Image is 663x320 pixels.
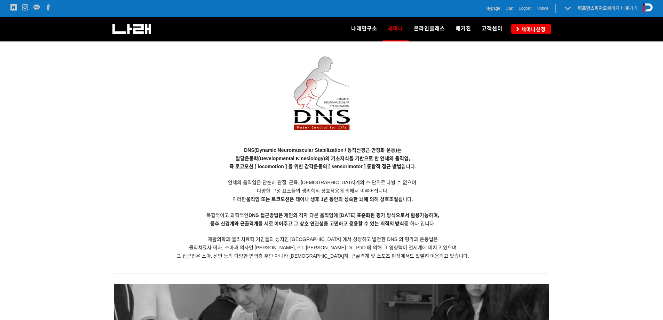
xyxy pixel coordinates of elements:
[382,17,409,41] a: 세미나
[409,17,450,41] a: 온라인클래스
[257,188,388,194] span: 다양한 구성 요소들의 생리학적 상호작용에 의해서 이루어집니다.
[506,5,514,12] a: Cart
[189,245,457,250] span: 물리치료사 이자, 소아과 의사인 [PERSON_NAME], PT. [PERSON_NAME] Dr., PhD 에 의해 그 영향력이 전세계에 미치고 있으며
[486,5,500,12] a: Mypage
[476,17,508,41] a: 고객센터
[351,25,377,32] span: 나래연구소
[414,25,445,32] span: 온라인클래스
[248,212,439,218] strong: DNS 접근방법은 개인의 각자 다른 움직임에 [DATE] 표준화된 평가 방식으로서 활용가능하며,
[511,24,551,34] a: 세미나신청
[519,5,531,12] a: Logout
[236,156,410,161] span: 발달운동학(Developmental Kinesiology)의 기초지식을 기반으로 한 인체의 움직임,
[537,5,548,12] a: Notice
[210,221,404,226] strong: 중추 신경계와 근골격계를 서로 이어주고 그 상호 연관성을 고민하고 응용할 수 있는 최적의 방식
[206,212,439,218] span: 복합적이고 과학적인
[176,253,469,259] span: 그 접근법은 소아, 성인 등의 다양한 연령층 뿐만 아니라 [DEMOGRAPHIC_DATA]계, 근골격계 및 스포츠 현장에서도 활발히 이용되고 있습니다.
[286,52,360,144] img: 2da3928754651.png
[346,17,382,41] a: 나래연구소
[208,236,437,242] span: 재활의학과 물리치료학 거인들의 성지인 [GEOGRAPHIC_DATA] 에서 성장하고 발전한 DNS 의 평가과 운동법은
[228,180,418,185] span: 인체의 움직임은 단순히 관절, 근육, [DEMOGRAPHIC_DATA]계의 소 단위로 나뉠 수 없으며,
[229,164,416,169] span: 입니다.
[578,6,607,11] strong: 퍼포먼스피지오
[210,221,435,226] span: 중 하나 입니다.
[244,147,402,153] strong: DNS(Dynamic Neuromuscular Stabilization / 동적신경근 안정화 운동)는
[388,23,403,34] span: 세미나
[450,17,476,41] a: 매거진
[519,26,546,33] span: 세미나신청
[578,6,638,11] a: 퍼포먼스피지오페이지 바로가기
[232,196,413,202] span: 이러한 됩니다.
[229,164,401,169] strong: 즉 로코모션 [ locomotion ] 을 위한 감각운동의 [ sensorimotor ] 통합적 접근 방법
[456,25,471,32] span: 매거진
[482,25,503,32] span: 고객센터
[246,196,398,202] strong: 움직임 또는 로코모션은 태어나 생후 1년 동안의 성숙한 뇌에 의해 상호조절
